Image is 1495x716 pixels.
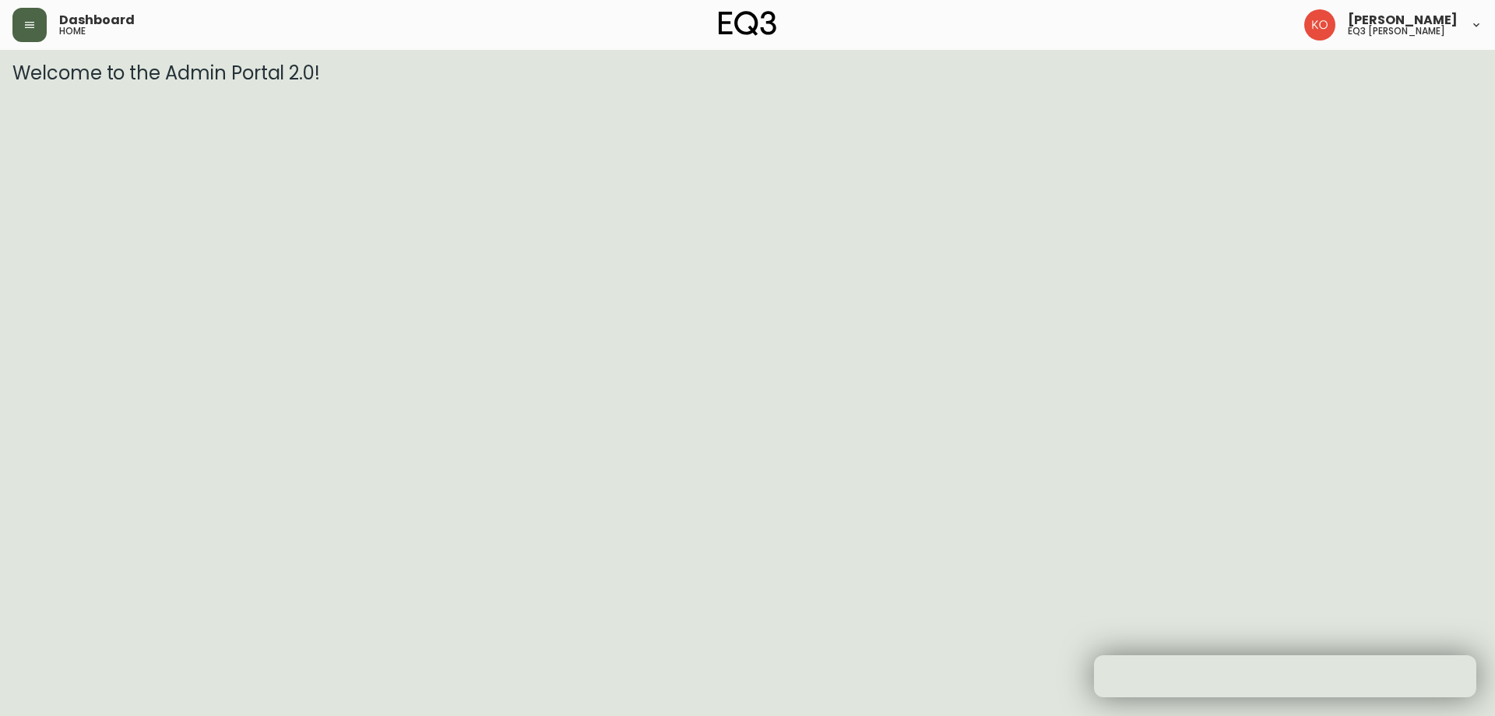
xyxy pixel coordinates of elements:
span: Dashboard [59,14,135,26]
span: [PERSON_NAME] [1348,14,1458,26]
img: logo [719,11,776,36]
img: 9beb5e5239b23ed26e0d832b1b8f6f2a [1304,9,1335,41]
h3: Welcome to the Admin Portal 2.0! [12,62,1483,84]
h5: home [59,26,86,36]
h5: eq3 [PERSON_NAME] [1348,26,1445,36]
